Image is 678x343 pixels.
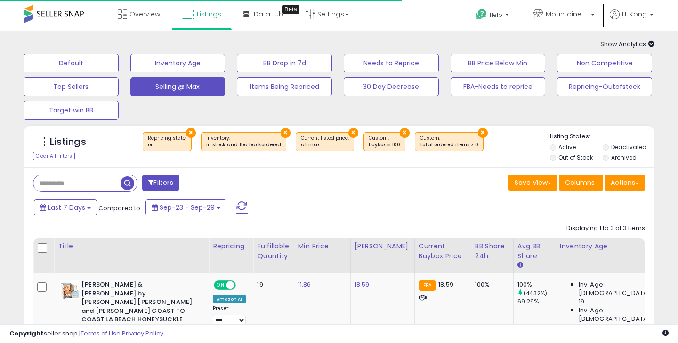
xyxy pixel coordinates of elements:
[468,1,518,31] a: Help
[517,280,556,289] div: 100%
[9,329,163,338] div: seller snap | |
[24,101,119,120] button: Target win BB
[50,136,86,149] h5: Listings
[546,9,588,19] span: MountaineerBrand
[130,77,226,96] button: Selling @ Max
[420,135,478,149] span: Custom:
[476,8,487,20] i: Get Help
[301,142,349,148] div: at max
[257,241,290,261] div: Fulfillable Quantity
[557,77,652,96] button: Repricing-Outofstock
[400,128,410,138] button: ×
[9,329,44,338] strong: Copyright
[81,329,121,338] a: Terms of Use
[254,9,283,19] span: DataHub
[234,281,250,289] span: OFF
[419,280,436,291] small: FBA
[558,153,593,161] label: Out of Stock
[566,224,645,233] div: Displaying 1 to 3 of 3 items
[24,54,119,72] button: Default
[508,175,557,191] button: Save View
[213,241,249,251] div: Repricing
[81,280,196,335] b: [PERSON_NAME] & [PERSON_NAME] by [PERSON_NAME] [PERSON_NAME] and [PERSON_NAME] COAST TO COAST LA ...
[301,135,349,149] span: Current listed price :
[611,143,646,151] label: Deactivated
[145,199,226,215] button: Sep-23 - Sep-29
[98,204,142,213] span: Compared to:
[579,306,665,323] span: Inv. Age [DEMOGRAPHIC_DATA]:
[122,329,163,338] a: Privacy Policy
[281,128,291,138] button: ×
[344,77,439,96] button: 30 Day Decrease
[148,142,186,148] div: on
[24,77,119,96] button: Top Sellers
[33,152,75,160] div: Clear All Filters
[348,128,358,138] button: ×
[475,280,506,289] div: 100%
[565,178,595,187] span: Columns
[438,280,453,289] span: 18.59
[478,128,488,138] button: ×
[355,241,411,251] div: [PERSON_NAME]
[600,40,654,48] span: Show Analytics
[369,142,400,148] div: buybox = 100
[550,132,655,141] p: Listing States:
[213,295,246,303] div: Amazon AI
[517,297,556,306] div: 69.29%
[60,280,79,299] img: 41Vi0UkUk2L._SL40_.jpg
[451,77,546,96] button: FBA-Needs to reprice
[206,142,281,148] div: in stock and fba backordered
[560,241,668,251] div: Inventory Age
[610,9,654,31] a: Hi Kong
[420,142,478,148] div: total ordered items > 0
[517,261,523,270] small: Avg BB Share.
[622,9,647,19] span: Hi Kong
[129,9,160,19] span: Overview
[237,77,332,96] button: Items Being Repriced
[298,280,311,289] a: 11.86
[517,241,552,261] div: Avg BB Share
[558,143,576,151] label: Active
[524,289,547,297] small: (44.32%)
[257,280,286,289] div: 19
[557,54,652,72] button: Non Competitive
[344,54,439,72] button: Needs to Reprice
[197,9,221,19] span: Listings
[160,203,215,212] span: Sep-23 - Sep-29
[475,241,509,261] div: BB Share 24h.
[298,241,347,251] div: Min Price
[355,280,370,289] a: 18.59
[419,241,467,261] div: Current Buybox Price
[282,5,299,14] div: Tooltip anchor
[34,199,97,215] button: Last 7 Days
[559,175,603,191] button: Columns
[48,203,85,212] span: Last 7 Days
[215,281,226,289] span: ON
[186,128,196,138] button: ×
[490,11,502,19] span: Help
[58,241,205,251] div: Title
[130,54,226,72] button: Inventory Age
[237,54,332,72] button: BB Drop in 7d
[579,297,584,306] span: 19
[605,175,645,191] button: Actions
[213,305,246,327] div: Preset:
[579,280,665,297] span: Inv. Age [DEMOGRAPHIC_DATA]:
[206,135,281,149] span: Inventory :
[142,175,179,191] button: Filters
[611,153,637,161] label: Archived
[148,135,186,149] span: Repricing state :
[369,135,400,149] span: Custom:
[451,54,546,72] button: BB Price Below Min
